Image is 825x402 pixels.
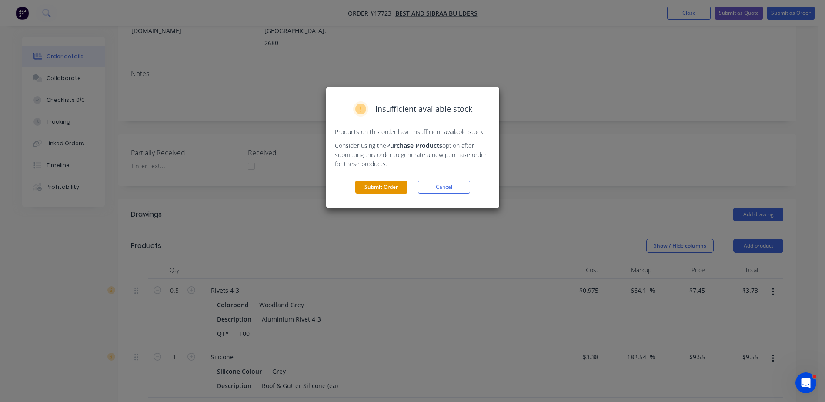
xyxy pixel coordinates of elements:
[386,141,442,150] strong: Purchase Products
[335,127,491,136] p: Products on this order have insufficient available stock.
[335,141,491,168] p: Consider using the option after submitting this order to generate a new purchase order for these ...
[375,103,472,115] span: Insufficient available stock
[418,181,470,194] button: Cancel
[795,372,816,393] iframe: Intercom live chat
[355,181,407,194] button: Submit Order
